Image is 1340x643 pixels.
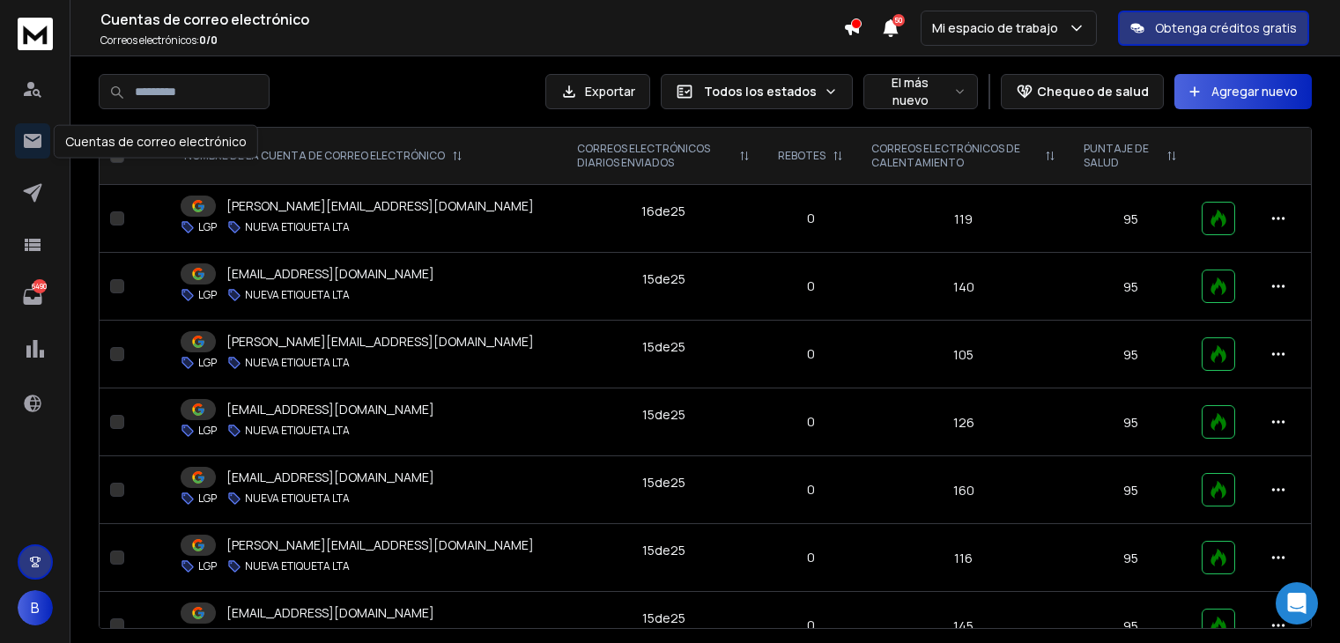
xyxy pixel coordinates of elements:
font: CORREOS ELECTRÓNICOS DE CALENTAMIENTO [871,141,1020,170]
font: 105 [953,346,974,363]
font: 140 [953,278,974,295]
font: LGP [198,491,217,506]
font: PUNTAJE DE SALUD [1084,141,1149,170]
font: 160 [953,482,974,499]
font: 0 [211,33,218,48]
font: 119 [954,211,973,227]
font: 95 [1123,211,1138,227]
font: NUEVA ETIQUETA LTA [245,287,350,302]
a: 6490 [15,279,50,314]
font: 95 [1123,278,1138,295]
font: 25 [670,406,685,423]
font: [EMAIL_ADDRESS][DOMAIN_NAME] [226,469,434,485]
font: Agregar nuevo [1211,83,1298,100]
button: Exportar [545,74,650,109]
font: El más nuevo [892,74,929,108]
font: Exportar [585,83,635,100]
font: de [655,270,670,287]
font: 0 [199,33,206,48]
font: / [206,33,211,48]
font: [EMAIL_ADDRESS][DOMAIN_NAME] [226,401,434,418]
font: 95 [1123,482,1138,499]
font: 0 [807,345,815,362]
font: 0 [807,210,815,226]
button: B [18,590,53,625]
font: 6490 [32,281,47,291]
font: LGP [198,423,217,438]
button: Chequeo de salud [1001,74,1164,109]
font: 0 [807,617,815,633]
font: NUEVA ETIQUETA LTA [245,423,350,438]
font: 126 [953,414,974,431]
font: 95 [1123,550,1138,566]
font: de [655,542,670,558]
font: Mi espacio de trabajo [932,19,1058,36]
font: 116 [954,550,973,566]
font: de [655,406,670,423]
font: de [655,474,670,491]
font: B [31,598,40,617]
font: de [655,338,670,355]
font: LGP [198,287,217,302]
font: [EMAIL_ADDRESS][DOMAIN_NAME] [226,265,434,282]
font: [PERSON_NAME][EMAIL_ADDRESS][DOMAIN_NAME] [226,536,534,553]
font: 15 [642,270,655,287]
font: Chequeo de salud [1037,83,1149,100]
font: LGP [198,355,217,370]
font: NUEVA ETIQUETA LTA [245,491,350,506]
font: NUEVA ETIQUETA LTA [245,355,350,370]
font: 95 [1123,414,1138,431]
font: 25 [670,338,685,355]
font: REBOTES [778,148,825,163]
font: Correos electrónicos: [100,33,199,48]
font: 0 [807,277,815,294]
font: Obtenga créditos gratis [1155,19,1297,36]
font: NOMBRE DE LA CUENTA DE CORREO ELECTRÓNICO [184,148,445,163]
font: 145 [953,617,974,634]
font: 50 [894,15,903,25]
font: [PERSON_NAME][EMAIL_ADDRESS][DOMAIN_NAME] [226,333,534,350]
font: NUEVA ETIQUETA LTA [245,558,350,573]
font: 0 [807,413,815,430]
font: NUEVA ETIQUETA LTA [245,219,350,234]
font: 25 [670,203,685,219]
font: [EMAIL_ADDRESS][DOMAIN_NAME] [226,604,434,621]
button: Agregar nuevo [1174,74,1312,109]
font: Cuentas de correo electrónico [65,133,247,150]
font: 0 [807,481,815,498]
font: 15 [642,610,655,626]
font: de [655,610,670,626]
font: CORREOS ELECTRÓNICOS DIARIOS ENVIADOS [577,141,710,170]
font: 15 [642,338,655,355]
font: 25 [670,542,685,558]
font: LGP [198,558,217,573]
font: 15 [642,542,655,558]
font: 15 [642,406,655,423]
font: 95 [1123,346,1138,363]
font: de [655,203,670,219]
font: 16 [641,203,655,219]
button: Obtenga créditos gratis [1118,11,1309,46]
font: Todos los estados [704,83,817,100]
font: LGP [198,219,217,234]
font: 25 [670,474,685,491]
div: Abrir Intercom Messenger [1276,582,1318,625]
font: Cuentas de correo electrónico [100,10,309,29]
font: 15 [642,474,655,491]
font: [PERSON_NAME][EMAIL_ADDRESS][DOMAIN_NAME] [226,197,534,214]
img: logo [18,18,53,50]
font: 25 [670,610,685,626]
font: 0 [807,549,815,565]
font: 95 [1123,617,1138,634]
font: 25 [670,270,685,287]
